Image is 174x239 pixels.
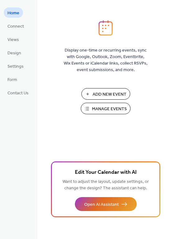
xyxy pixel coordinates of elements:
[4,88,32,98] a: Contact Us
[4,7,23,18] a: Home
[92,106,127,112] span: Manage Events
[7,63,24,70] span: Settings
[4,34,23,44] a: Views
[7,10,19,16] span: Home
[62,178,149,192] span: Want to adjust the layout, update settings, or change the design? The assistant can help.
[64,47,148,73] span: Display one-time or recurring events, sync with Google, Outlook, Zoom, Eventbrite, Wix Events or ...
[93,91,126,98] span: Add New Event
[7,77,17,83] span: Form
[4,21,28,31] a: Connect
[7,50,21,56] span: Design
[84,201,119,208] span: Open AI Assistant
[75,197,137,211] button: Open AI Assistant
[98,20,113,36] img: logo_icon.svg
[75,168,137,177] span: Edit Your Calendar with AI
[81,88,130,100] button: Add New Event
[7,23,24,30] span: Connect
[7,90,29,97] span: Contact Us
[4,47,25,58] a: Design
[4,61,27,71] a: Settings
[7,37,19,43] span: Views
[81,103,130,114] button: Manage Events
[4,74,21,84] a: Form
